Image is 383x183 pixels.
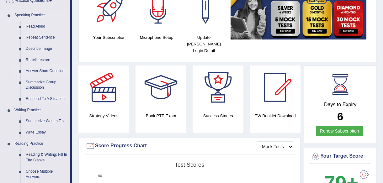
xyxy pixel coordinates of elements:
[78,112,129,119] h4: Strategy Videos
[12,138,70,149] a: Reading Practice
[136,34,177,41] h4: Microphone Setup
[184,34,225,54] h4: Update [PERSON_NAME] Login Detail
[175,162,204,168] tspan: Test scores
[316,126,363,136] a: Renew Subscription
[337,110,343,123] b: 6
[23,55,70,66] a: Re-tell Lecture
[250,112,301,119] h4: EW Booklet Download
[23,116,70,127] a: Summarize Written Text
[23,93,70,105] a: Respond To A Situation
[98,174,102,178] text: 90
[23,166,70,183] a: Choose Multiple Answers
[86,141,293,151] div: Score Progress Chart
[23,43,70,55] a: Describe Image
[311,102,370,107] h4: Days to Expiry
[136,112,186,119] h4: Book PTE Exam
[193,112,243,119] h4: Success Stories
[23,127,70,138] a: Write Essay
[23,65,70,77] a: Answer Short Question
[12,105,70,116] a: Writing Practice
[23,21,70,32] a: Read Aloud
[23,77,70,93] a: Summarize Group Discussion
[89,34,130,41] h4: Your Subscription
[12,10,70,21] a: Speaking Practice
[23,32,70,43] a: Repeat Sentence
[23,149,70,166] a: Reading & Writing: Fill In The Blanks
[311,152,370,161] div: Your Target Score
